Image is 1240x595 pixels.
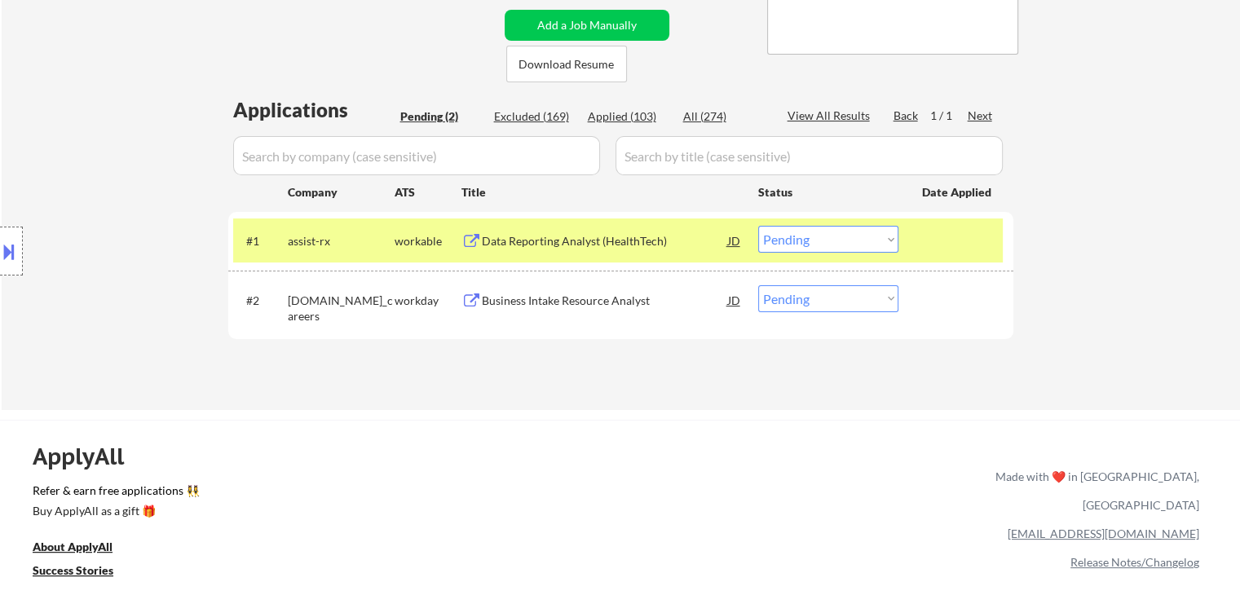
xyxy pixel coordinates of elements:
div: Title [461,184,743,201]
div: All (274) [683,108,765,125]
a: About ApplyAll [33,538,135,558]
input: Search by title (case sensitive) [616,136,1003,175]
u: About ApplyAll [33,540,113,553]
input: Search by company (case sensitive) [233,136,600,175]
a: Release Notes/Changelog [1070,555,1199,569]
div: workable [395,233,461,249]
div: Pending (2) [400,108,482,125]
div: View All Results [788,108,875,124]
a: Success Stories [33,562,135,582]
a: Refer & earn free applications 👯‍♀️ [33,485,655,502]
div: Status [758,177,898,206]
u: Success Stories [33,563,113,577]
div: ApplyAll [33,443,143,470]
div: Buy ApplyAll as a gift 🎁 [33,505,196,517]
button: Download Resume [506,46,627,82]
div: assist-rx [288,233,395,249]
div: ATS [395,184,461,201]
a: Buy ApplyAll as a gift 🎁 [33,502,196,522]
div: [DOMAIN_NAME]_careers [288,293,395,324]
div: Data Reporting Analyst (HealthTech) [482,233,728,249]
div: JD [726,285,743,315]
div: workday [395,293,461,309]
button: Add a Job Manually [505,10,669,41]
a: [EMAIL_ADDRESS][DOMAIN_NAME] [1008,527,1199,540]
div: Applied (103) [588,108,669,125]
div: Date Applied [922,184,994,201]
div: Made with ❤️ in [GEOGRAPHIC_DATA], [GEOGRAPHIC_DATA] [989,462,1199,519]
div: JD [726,226,743,255]
div: Applications [233,100,395,120]
div: Next [968,108,994,124]
div: Company [288,184,395,201]
div: Business Intake Resource Analyst [482,293,728,309]
div: Back [894,108,920,124]
div: 1 / 1 [930,108,968,124]
div: Excluded (169) [494,108,576,125]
